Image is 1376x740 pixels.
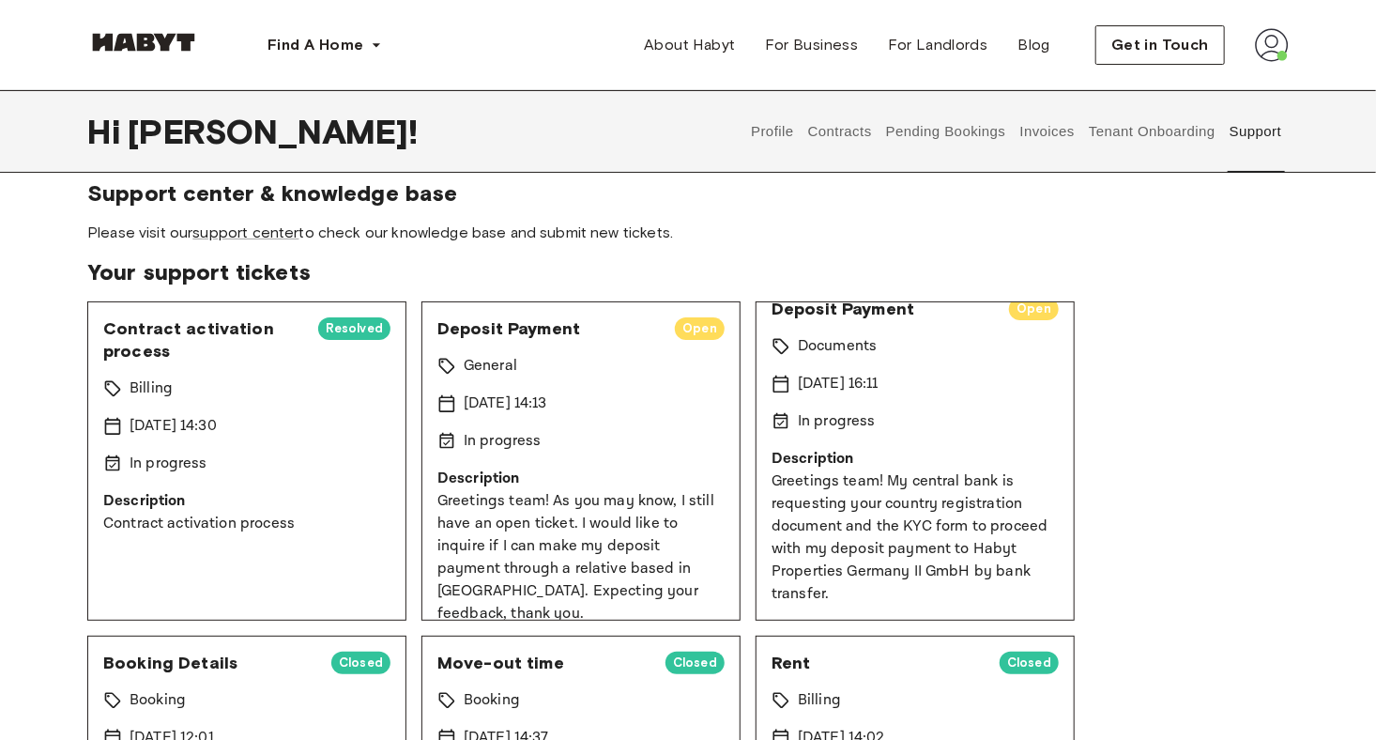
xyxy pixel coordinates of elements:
p: Greetings team! As you may know, I still have an open ticket. I would like to inquire if I can ma... [437,490,725,625]
p: [DATE] 16:11 [798,373,879,395]
img: Habyt [87,33,200,52]
span: Closed [665,654,725,672]
button: Tenant Onboarding [1087,90,1218,173]
p: Greetings team! My central bank is requesting your country registration document and the KYC form... [772,470,1059,606]
span: Closed [1000,654,1059,672]
img: avatar [1255,28,1289,62]
button: Profile [749,90,797,173]
p: Booking [130,689,186,712]
span: Open [675,319,725,338]
span: [PERSON_NAME] ! [128,112,418,151]
p: General [464,355,517,378]
a: For Business [751,26,874,64]
button: Support [1227,90,1284,173]
p: Contract activation process [103,513,390,535]
p: Description [103,490,390,513]
span: Contract activation process [103,317,303,362]
button: Contracts [805,90,874,173]
button: Get in Touch [1095,25,1225,65]
span: Closed [331,654,390,672]
span: For Business [766,34,859,56]
button: Invoices [1017,90,1077,173]
span: Hi [87,112,128,151]
div: user profile tabs [744,90,1289,173]
a: About Habyt [629,26,750,64]
span: Support center & knowledge base [87,179,1289,208]
span: Get in Touch [1111,34,1209,56]
span: Open [1009,300,1059,318]
span: Please visit our to check our knowledge base and submit new tickets. [87,223,1289,243]
p: In progress [464,430,542,453]
p: Booking [464,689,520,712]
p: Billing [798,689,841,712]
a: Blog [1003,26,1066,64]
a: For Landlords [873,26,1002,64]
span: Resolved [318,319,390,338]
p: Documents [798,335,877,358]
p: [DATE] 14:13 [464,393,547,415]
span: About Habyt [644,34,735,56]
span: Deposit Payment [772,298,994,320]
button: Find A Home [252,26,397,64]
p: Description [437,468,725,490]
span: Booking Details [103,652,316,674]
p: In progress [798,410,876,433]
span: Move-out time [437,652,650,674]
span: Deposit Payment [437,317,660,340]
p: [DATE] 14:30 [130,415,217,438]
span: For Landlords [888,34,987,56]
p: In progress [130,453,207,475]
span: Blog [1018,34,1051,56]
button: Pending Bookings [883,90,1008,173]
span: Rent [772,652,985,674]
span: Find A Home [268,34,363,56]
p: Description [772,448,1059,470]
p: Billing [130,378,173,400]
span: Your support tickets [87,258,1289,286]
a: support center [192,224,298,241]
